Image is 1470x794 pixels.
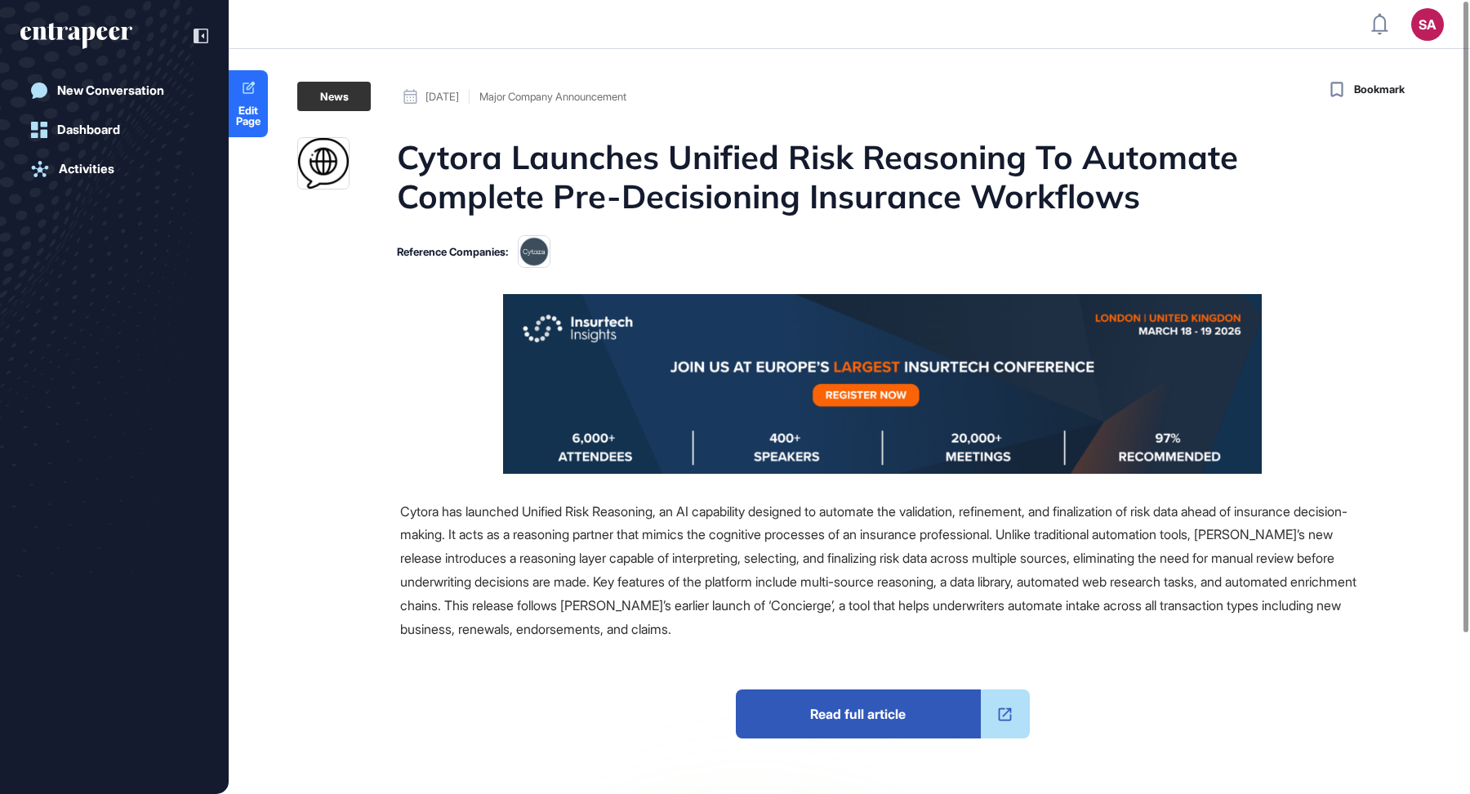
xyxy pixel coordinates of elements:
[20,153,208,185] a: Activities
[503,294,1262,474] img: Cytora Launches Unified Risk Reasoning To Automate Complete Pre-Decisioning Insurance Workflows
[425,91,459,102] span: [DATE]
[400,503,1356,637] span: Cytora has launched Unified Risk Reasoning, an AI capability designed to automate the validation,...
[229,105,268,127] span: Edit Page
[736,689,1030,738] a: Read full article
[57,123,120,137] div: Dashboard
[20,74,208,107] a: New Conversation
[479,91,626,102] div: Major Company Announcement
[297,82,371,111] div: News
[59,162,114,176] div: Activities
[57,83,164,98] div: New Conversation
[298,138,349,189] img: www.insurtechinsights.com
[20,23,132,49] div: entrapeer-logo
[397,137,1365,216] h1: Cytora Launches Unified Risk Reasoning To Automate Complete Pre-Decisioning Insurance Workflows
[1354,82,1405,98] span: Bookmark
[518,235,550,268] img: 65bf4ddf0a0b0648ca79c012.tmpt_bkjwze
[1411,8,1444,41] button: SA
[397,247,508,257] div: Reference Companies:
[1326,78,1405,101] button: Bookmark
[736,689,981,738] span: Read full article
[229,70,268,137] a: Edit Page
[20,114,208,146] a: Dashboard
